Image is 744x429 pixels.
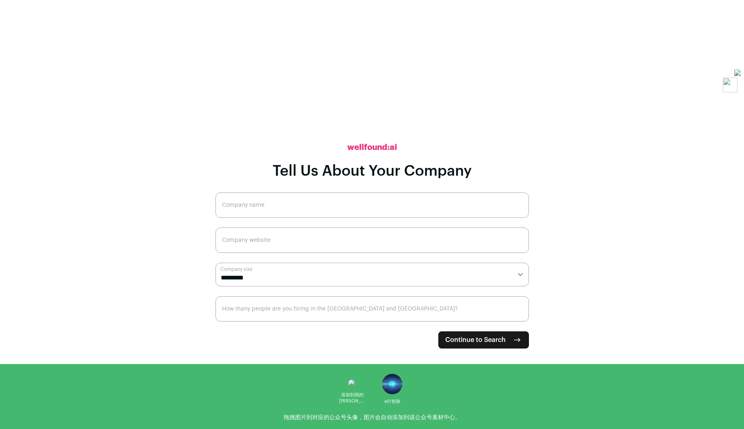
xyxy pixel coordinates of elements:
[347,142,397,153] h2: wellfound:ai
[215,228,529,253] input: Company website
[438,331,529,349] button: Continue to Search
[445,335,506,345] span: Continue to Search
[273,163,472,179] h1: Tell Us About Your Company
[215,192,529,218] input: Company name
[215,296,529,322] input: How many people are you hiring in the US and Canada?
